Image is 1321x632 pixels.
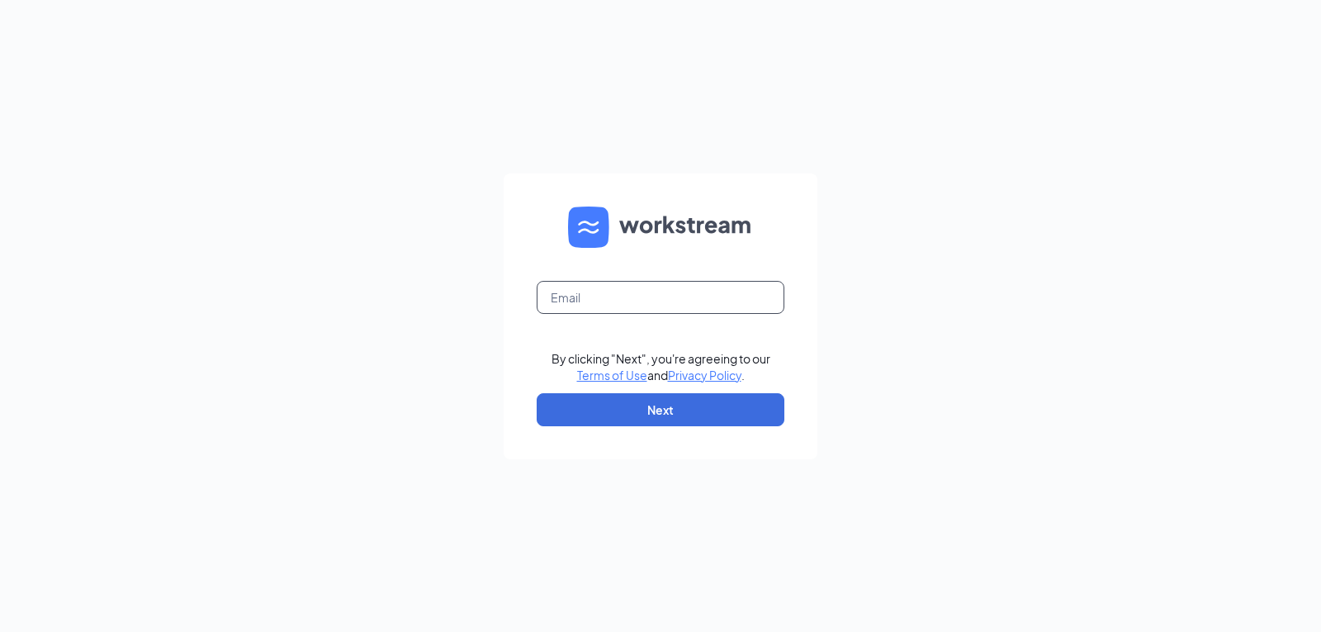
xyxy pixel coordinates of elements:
input: Email [537,281,784,314]
a: Terms of Use [577,368,647,383]
div: By clicking "Next", you're agreeing to our and . [552,350,770,383]
img: WS logo and Workstream text [568,207,753,248]
button: Next [537,393,784,426]
a: Privacy Policy [668,368,741,383]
